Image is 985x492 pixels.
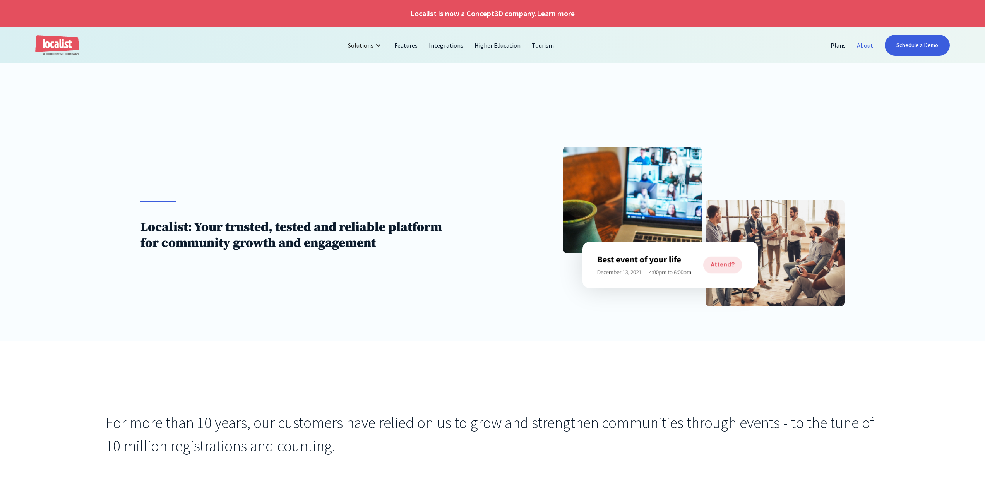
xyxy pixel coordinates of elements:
a: Schedule a Demo [885,35,950,56]
img: About Localist [582,242,758,288]
a: Plans [825,36,851,55]
a: About [851,36,879,55]
div: Solutions [342,36,389,55]
a: Features [389,36,423,55]
a: Higher Education [469,36,526,55]
h1: Localist: Your trusted, tested and reliable platform for community growth and engagement [140,219,457,251]
a: Learn more [537,8,575,19]
a: Tourism [526,36,560,55]
div: For more than 10 years, our customers have relied on us to grow and strengthen communities throug... [106,411,880,458]
img: About Localist [706,200,845,306]
a: home [35,35,79,56]
div: Solutions [348,41,373,50]
a: Integrations [423,36,469,55]
img: About Localist [563,147,702,253]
